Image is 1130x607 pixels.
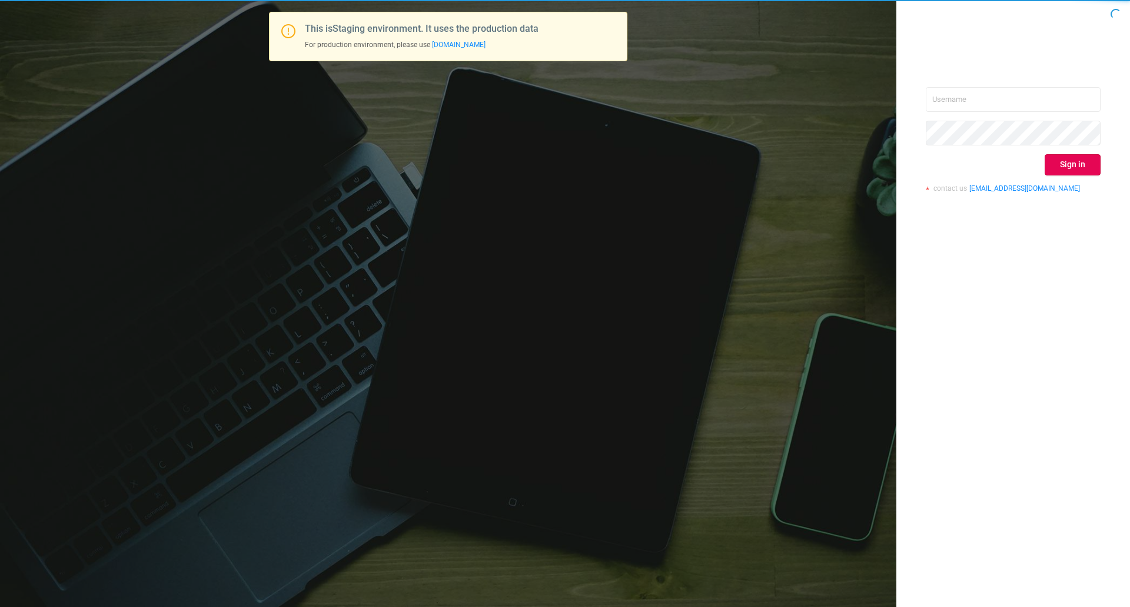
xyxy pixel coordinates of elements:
i: icon: exclamation-circle [281,24,295,38]
input: Username [926,87,1101,112]
span: contact us [933,184,967,193]
span: For production environment, please use [305,41,486,49]
span: This is Staging environment. It uses the production data [305,23,539,34]
a: [DOMAIN_NAME] [432,41,486,49]
a: [EMAIL_ADDRESS][DOMAIN_NAME] [969,184,1080,193]
button: Sign in [1045,154,1101,175]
